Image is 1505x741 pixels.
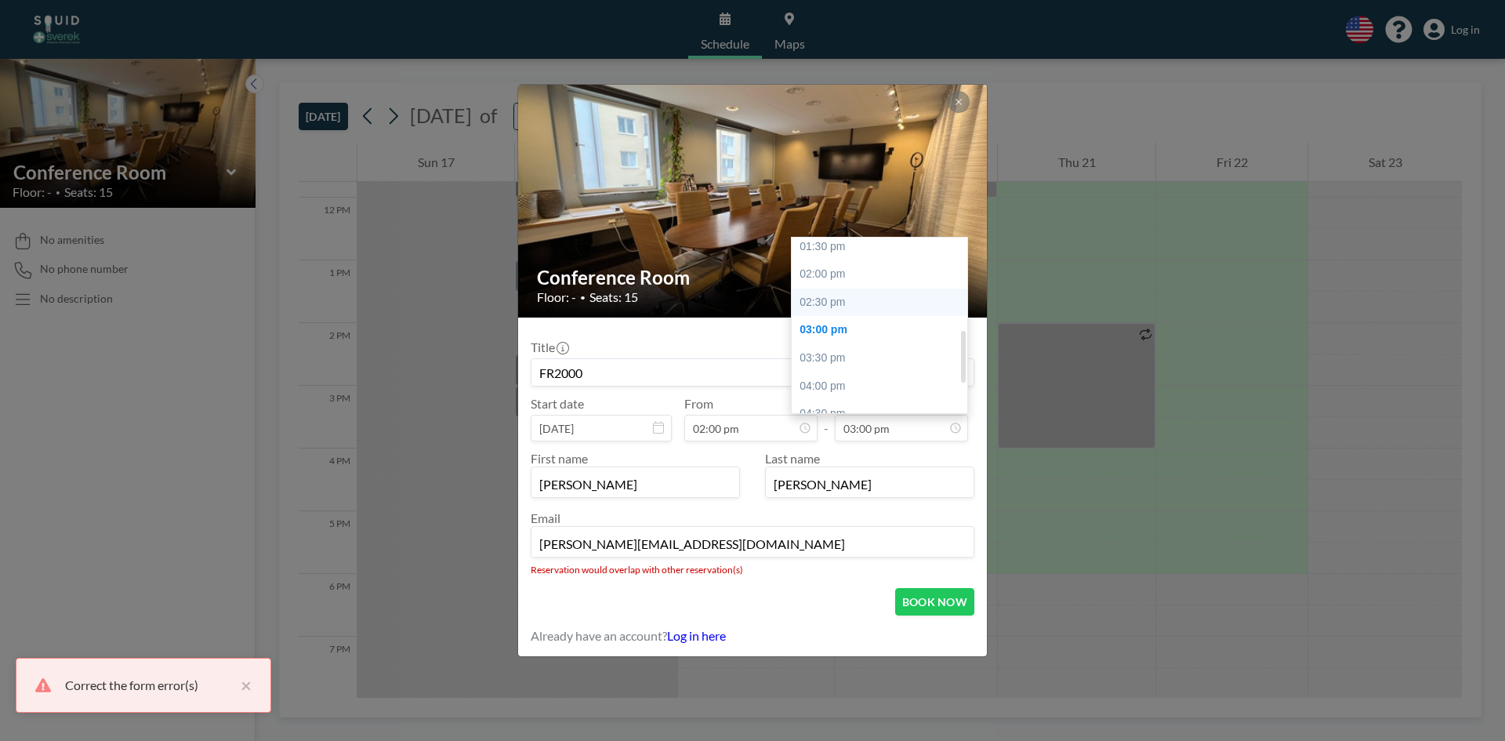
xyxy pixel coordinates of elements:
input: First name [531,470,739,497]
div: 03:00 pm [792,316,975,344]
div: 02:00 pm [792,260,975,289]
button: BOOK NOW [895,588,974,616]
label: First name [531,451,588,466]
div: Correct the form error(s) [65,676,233,695]
a: Log in here [667,628,726,643]
div: 01:30 pm [792,233,975,261]
label: Last name [765,451,820,466]
div: 02:30 pm [792,289,975,317]
label: From [684,396,713,412]
label: Email [531,510,560,525]
span: • [580,292,586,303]
label: Start date [531,396,584,412]
input: Last name [766,470,974,497]
label: Title [531,340,568,355]
input: Email [531,530,974,557]
li: Reservation would overlap with other reservation(s) [531,564,974,576]
button: close [233,676,252,695]
span: Seats: 15 [589,289,638,305]
span: - [824,401,829,436]
div: 03:30 pm [792,344,975,372]
img: 537.JPG [518,24,988,377]
span: Already have an account? [531,628,667,644]
div: 04:30 pm [792,400,975,428]
h2: Conference Room [537,266,970,289]
div: 04:00 pm [792,372,975,401]
span: Floor: - [537,289,576,305]
input: Guest reservation [531,359,974,386]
